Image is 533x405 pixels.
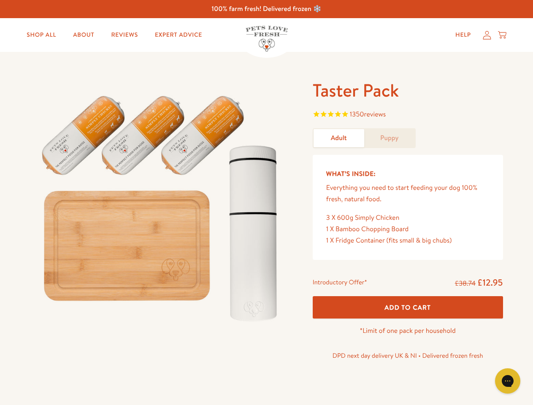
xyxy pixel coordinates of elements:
[326,235,490,246] div: 1 X Fridge Container (fits small & big chubs)
[104,27,144,43] a: Reviews
[384,303,431,312] span: Add To Cart
[491,365,525,397] iframe: Gorgias live chat messenger
[449,27,478,43] a: Help
[326,224,409,234] span: 1 X Bamboo Chopping Board
[326,182,490,205] p: Everything you need to start feeding your dog 100% fresh, natural food.
[364,129,415,147] a: Puppy
[326,212,490,224] div: 3 X 600g Simply Chicken
[148,27,209,43] a: Expert Advice
[477,276,503,289] span: £12.95
[30,79,292,330] img: Taster Pack - Adult
[455,279,476,288] s: £38.74
[20,27,63,43] a: Shop All
[313,296,503,319] button: Add To Cart
[313,109,503,121] span: Rated 4.8 out of 5 stars 1350 reviews
[326,168,490,179] h5: What’s Inside:
[313,325,503,337] p: *Limit of one pack per household
[66,27,101,43] a: About
[313,277,367,289] div: Introductory Offer*
[350,110,386,119] span: 1350 reviews
[313,79,503,102] h1: Taster Pack
[364,110,386,119] span: reviews
[313,350,503,361] p: DPD next day delivery UK & NI • Delivered frozen fresh
[314,129,364,147] a: Adult
[246,26,288,51] img: Pets Love Fresh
